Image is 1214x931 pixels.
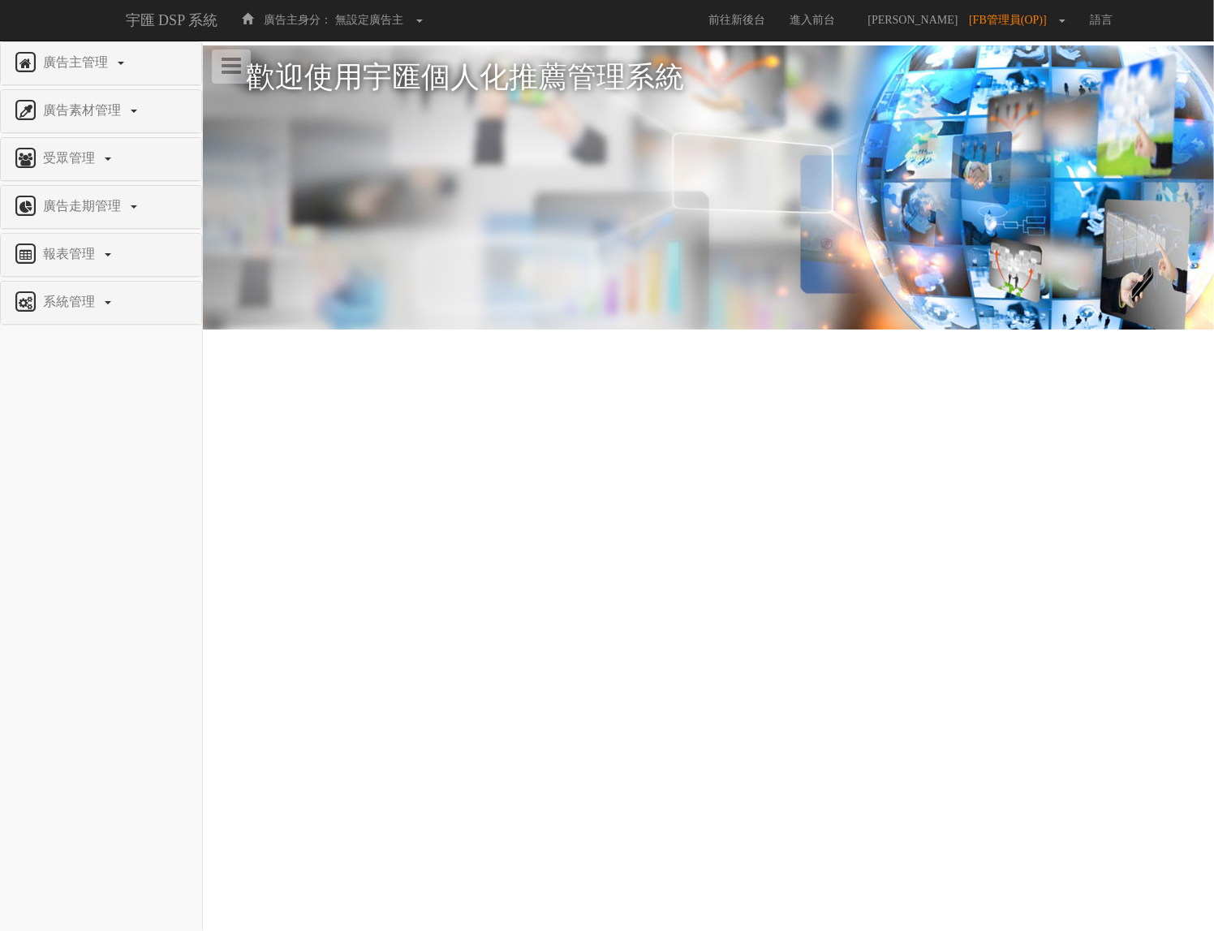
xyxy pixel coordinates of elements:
span: 系統管理 [39,295,103,308]
span: 廣告主身分： [265,14,333,26]
span: [PERSON_NAME] [859,14,966,26]
a: 廣告主管理 [13,50,189,76]
a: 系統管理 [13,290,189,316]
h1: 歡迎使用宇匯個人化推薦管理系統 [246,62,1171,94]
span: 無設定廣告主 [335,14,403,26]
span: 報表管理 [39,247,103,261]
a: 受眾管理 [13,146,189,172]
a: 報表管理 [13,242,189,268]
span: 廣告走期管理 [39,199,129,213]
a: 廣告素材管理 [13,98,189,124]
a: 廣告走期管理 [13,194,189,220]
span: 廣告素材管理 [39,103,129,117]
span: [FB管理員(OP)] [969,14,1055,26]
span: 廣告主管理 [39,55,116,69]
span: 受眾管理 [39,151,103,165]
